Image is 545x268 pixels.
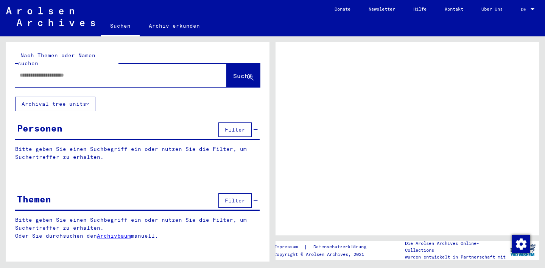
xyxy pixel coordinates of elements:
p: Copyright © Arolsen Archives, 2021 [274,251,375,258]
button: Suche [227,64,260,87]
button: Filter [218,122,252,137]
span: Suche [233,72,252,80]
span: Filter [225,197,245,204]
div: Personen [17,121,62,135]
button: Archival tree units [15,97,95,111]
img: Zustimmung ändern [512,235,530,253]
span: Filter [225,126,245,133]
div: Zustimmung ändern [512,235,530,253]
mat-label: Nach Themen oder Namen suchen [18,52,95,67]
div: | [274,243,375,251]
span: DE [521,7,529,12]
a: Impressum [274,243,304,251]
a: Archivbaum [97,232,131,239]
p: Die Arolsen Archives Online-Collections [405,240,506,254]
button: Filter [218,193,252,208]
p: Bitte geben Sie einen Suchbegriff ein oder nutzen Sie die Filter, um Suchertreffer zu erhalten. [15,145,260,161]
a: Archiv erkunden [140,17,209,35]
img: yv_logo.png [509,241,537,260]
a: Datenschutzerklärung [307,243,375,251]
p: Bitte geben Sie einen Suchbegriff ein oder nutzen Sie die Filter, um Suchertreffer zu erhalten. O... [15,216,260,240]
p: wurden entwickelt in Partnerschaft mit [405,254,506,260]
div: Themen [17,192,51,206]
a: Suchen [101,17,140,36]
img: Arolsen_neg.svg [6,7,95,26]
